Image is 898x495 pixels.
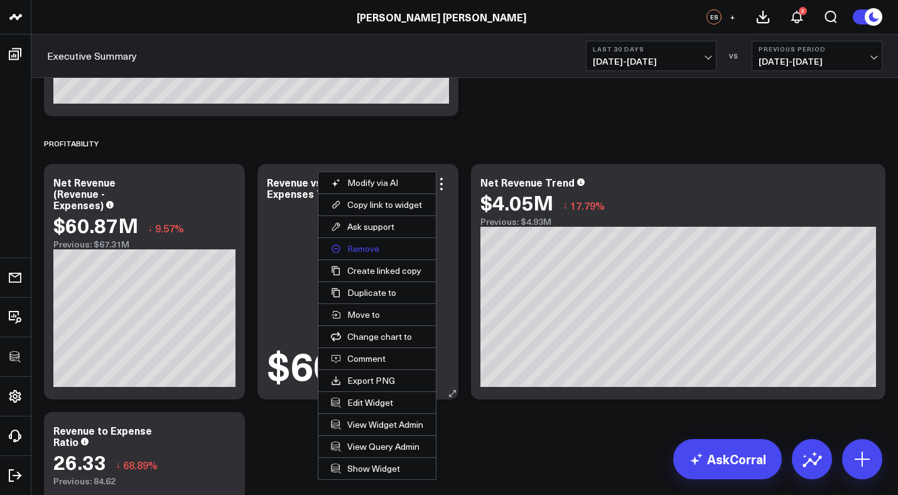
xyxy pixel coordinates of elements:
[593,57,710,67] span: [DATE] - [DATE]
[318,436,436,457] a: View Query Admin
[53,450,106,473] div: 26.33
[759,45,875,53] b: Previous Period
[752,41,882,71] button: Previous Period[DATE]-[DATE]
[318,458,436,479] a: Show Widget
[480,175,575,189] div: Net Revenue Trend
[318,414,436,435] a: View Widget Admin
[318,348,436,369] button: Comment
[318,370,436,391] button: Export PNG
[318,282,436,303] button: Duplicate to
[357,10,526,24] a: [PERSON_NAME] [PERSON_NAME]
[586,41,717,71] button: Last 30 Days[DATE]-[DATE]
[267,345,431,384] div: $60.87M
[318,172,436,193] button: Modify via AI
[593,45,710,53] b: Last 30 Days
[318,216,436,237] button: Ask support
[318,392,436,413] button: Edit Widget
[730,13,735,21] span: +
[570,199,605,212] span: 17.79%
[563,197,568,214] span: ↓
[148,220,153,236] span: ↓
[53,423,152,449] div: Revenue to Expense Ratio
[53,175,116,212] div: Net Revenue (Revenue - Expenses)
[53,214,138,236] div: $60.87M
[44,129,99,158] div: Profitability
[480,191,553,214] div: $4.05M
[116,457,121,473] span: ↓
[725,9,740,24] button: +
[53,476,235,486] div: Previous: 84.62
[318,194,436,215] button: Copy link to widget
[318,304,436,325] button: Move to
[318,260,436,281] button: Create linked copy
[723,52,745,60] div: VS
[53,239,235,249] div: Previous: $67.31M
[673,439,782,479] a: AskCorral
[759,57,875,67] span: [DATE] - [DATE]
[799,7,807,15] div: 2
[47,49,137,63] a: Executive Summary
[706,9,722,24] div: ES
[480,217,876,227] div: Previous: $4.93M
[318,238,436,259] button: Remove
[318,326,436,347] button: Change chart to
[155,221,184,235] span: 9.57%
[123,458,158,472] span: 68.89%
[267,175,346,200] div: Revenue vs Expenses Trend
